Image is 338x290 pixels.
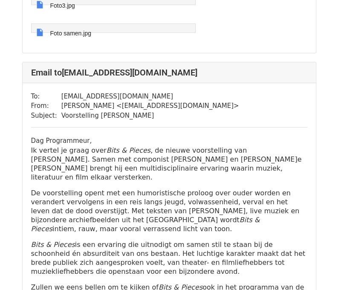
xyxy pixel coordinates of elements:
a: Foto samen.jpg [36,28,91,38]
td: Subject: [31,111,61,121]
span: Foto samen.jpg [50,30,91,37]
p: De voorstelling opent met een humoristische proloog over ouder worden en verandert vervolgens in ... [31,188,307,233]
iframe: Chat Widget [295,249,338,290]
em: Bits & Pieces [107,146,150,154]
td: To: [31,92,61,101]
span: Foto3.jpg [50,2,75,9]
td: [EMAIL_ADDRESS][DOMAIN_NAME] [61,92,239,101]
td: [PERSON_NAME] < [EMAIL_ADDRESS][DOMAIN_NAME] > [61,101,239,111]
td: Voorstelling [PERSON_NAME] [61,111,239,121]
em: Bits & Pieces [31,216,260,233]
h4: Email to [EMAIL_ADDRESS][DOMAIN_NAME] [31,67,307,78]
div: Chatwidget [295,249,338,290]
em: Bits & Pieces [31,241,75,249]
a: Foto3.jpg [36,0,75,10]
p: is een ervaring die uitnodigt om samen stil te staan bij de schoonheid én absurditeit van ons bes... [31,240,307,276]
td: From: [31,101,61,111]
p: Ik vertel je graag over , de nieuwe voorstelling van [PERSON_NAME]. Samen met componist [PERSON_N... [31,146,307,182]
